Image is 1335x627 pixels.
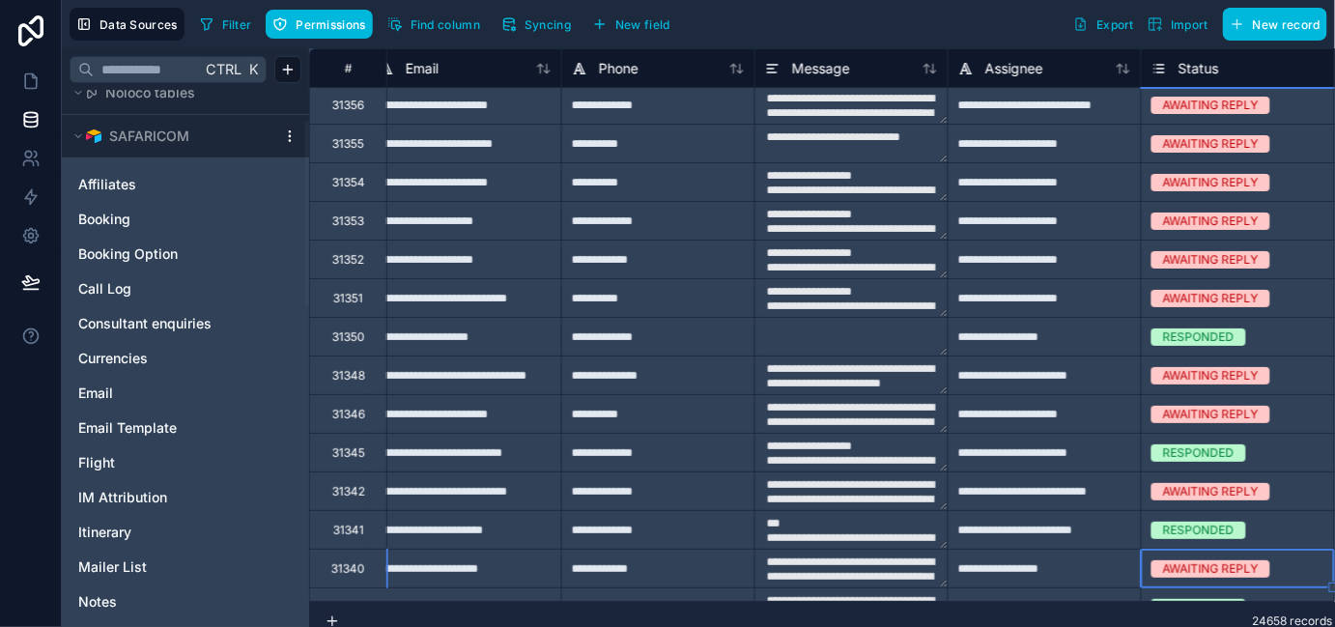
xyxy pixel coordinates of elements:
div: 31345 [332,445,365,461]
span: Email [406,59,439,78]
a: Booking [78,210,254,229]
span: Import [1171,17,1208,32]
div: 31342 [332,484,365,499]
span: Email [78,384,113,403]
span: Currencies [78,349,148,368]
span: New field [615,17,670,32]
div: 31355 [332,136,364,152]
a: IM Attribution [78,488,254,507]
a: Itinerary [78,523,254,542]
span: Booking Option [78,244,178,264]
div: RESPONDED [1163,522,1235,539]
a: Call Log [78,279,254,299]
span: Email Template [78,418,177,438]
div: 31341 [333,523,364,538]
span: SAFARICOM [109,127,189,146]
span: Mailer List [78,557,147,577]
span: Data Sources [99,17,178,32]
div: 31340 [331,561,365,577]
span: Consultant enquiries [78,314,212,333]
a: Syncing [495,10,585,39]
div: IM Attribution [70,482,301,513]
button: New field [585,10,677,39]
div: Consultant enquiries [70,308,301,339]
div: Booking Option [70,239,301,270]
div: AWAITING REPLY [1163,290,1259,307]
span: Export [1096,17,1134,32]
button: Export [1066,8,1141,41]
span: Syncing [525,17,571,32]
span: Find column [411,17,480,32]
button: Noloco tables [70,79,290,106]
button: Import [1141,8,1215,41]
a: Booking Option [78,244,254,264]
button: New record [1223,8,1327,41]
img: Airtable Logo [86,128,101,144]
div: 31351 [333,291,363,306]
div: 31350 [332,329,365,345]
div: Itinerary [70,517,301,548]
span: Filter [222,17,252,32]
div: AWAITING REPLY [1163,483,1259,500]
div: Call Log [70,273,301,304]
a: Permissions [266,10,380,39]
span: Phone [599,59,639,78]
a: Affiliates [78,175,254,194]
button: Permissions [266,10,372,39]
div: AWAITING REPLY [1163,367,1259,385]
span: Status [1179,59,1219,78]
button: Syncing [495,10,578,39]
span: K [246,63,260,76]
button: Find column [381,10,487,39]
span: Assignee [985,59,1043,78]
div: Email [70,378,301,409]
div: RESPONDED [1163,599,1235,616]
span: Ctrl [204,57,243,81]
a: Mailer List [78,557,254,577]
div: AWAITING REPLY [1163,174,1259,191]
div: Mailer List [70,552,301,583]
div: 31348 [332,368,365,384]
div: Notes [70,586,301,617]
a: Flight [78,453,254,472]
div: RESPONDED [1163,444,1235,462]
span: Affiliates [78,175,136,194]
span: New record [1253,17,1321,32]
a: Email [78,384,254,403]
span: Booking [78,210,130,229]
div: 31353 [332,214,364,229]
a: Currencies [78,349,254,368]
span: Permissions [296,17,365,32]
div: Flight [70,447,301,478]
span: Call Log [78,279,131,299]
div: AWAITING REPLY [1163,251,1259,269]
div: 31339 [332,600,364,615]
span: Noloco tables [105,83,195,102]
a: Consultant enquiries [78,314,254,333]
div: Affiliates [70,169,301,200]
div: AWAITING REPLY [1163,135,1259,153]
div: 31354 [332,175,365,190]
div: AWAITING REPLY [1163,97,1259,114]
div: AWAITING REPLY [1163,406,1259,423]
div: 31352 [332,252,364,268]
div: Currencies [70,343,301,374]
div: 31346 [332,407,365,422]
div: Booking [70,204,301,235]
a: Notes [78,592,254,612]
button: Filter [192,10,259,39]
div: RESPONDED [1163,328,1235,346]
span: IM Attribution [78,488,167,507]
button: Airtable LogoSAFARICOM [70,123,274,150]
div: AWAITING REPLY [1163,560,1259,578]
span: Message [792,59,850,78]
div: 31356 [332,98,364,113]
span: Itinerary [78,523,131,542]
div: # [325,61,372,75]
div: AWAITING REPLY [1163,213,1259,230]
span: Notes [78,592,117,612]
a: Email Template [78,418,254,438]
span: Flight [78,453,115,472]
button: Data Sources [70,8,185,41]
div: Email Template [70,413,301,443]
